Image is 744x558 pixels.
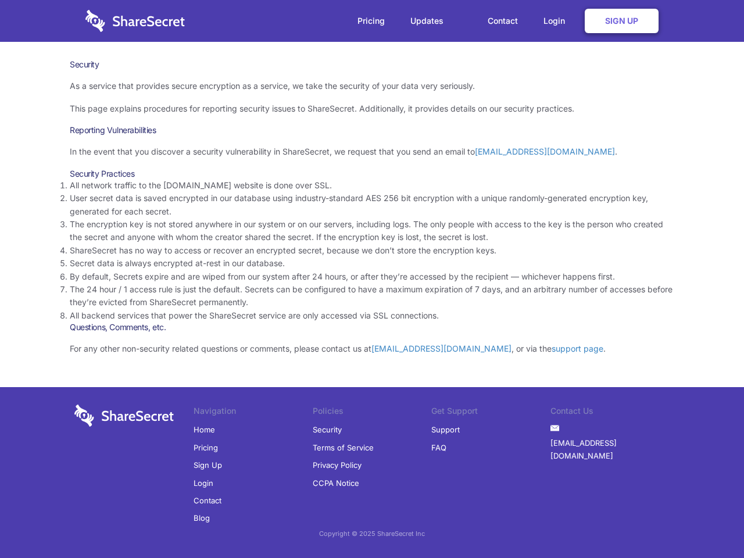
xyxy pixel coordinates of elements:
[346,3,396,39] a: Pricing
[194,456,222,474] a: Sign Up
[70,80,674,92] p: As a service that provides secure encryption as a service, we take the security of your data very...
[313,421,342,438] a: Security
[70,218,674,244] li: The encryption key is not stored anywhere in our system or on our servers, including logs. The on...
[74,405,174,427] img: logo-wordmark-white-trans-d4663122ce5f474addd5e946df7df03e33cb6a1c49d2221995e7729f52c070b2.svg
[70,342,674,355] p: For any other non-security related questions or comments, please contact us at , or via the .
[313,456,362,474] a: Privacy Policy
[585,9,659,33] a: Sign Up
[70,59,674,70] h1: Security
[70,309,674,322] li: All backend services that power the ShareSecret service are only accessed via SSL connections.
[552,344,603,353] a: support page
[550,405,670,421] li: Contact Us
[85,10,185,32] img: logo-wordmark-white-trans-d4663122ce5f474addd5e946df7df03e33cb6a1c49d2221995e7729f52c070b2.svg
[431,405,550,421] li: Get Support
[313,439,374,456] a: Terms of Service
[194,492,221,509] a: Contact
[313,474,359,492] a: CCPA Notice
[550,434,670,465] a: [EMAIL_ADDRESS][DOMAIN_NAME]
[70,270,674,283] li: By default, Secrets expire and are wiped from our system after 24 hours, or after they’re accesse...
[194,421,215,438] a: Home
[70,102,674,115] p: This page explains procedures for reporting security issues to ShareSecret. Additionally, it prov...
[475,146,615,156] a: [EMAIL_ADDRESS][DOMAIN_NAME]
[431,421,460,438] a: Support
[70,244,674,257] li: ShareSecret has no way to access or recover an encrypted secret, because we don’t store the encry...
[532,3,582,39] a: Login
[313,405,432,421] li: Policies
[70,125,674,135] h3: Reporting Vulnerabilities
[371,344,512,353] a: [EMAIL_ADDRESS][DOMAIN_NAME]
[194,439,218,456] a: Pricing
[70,283,674,309] li: The 24 hour / 1 access rule is just the default. Secrets can be configured to have a maximum expi...
[194,509,210,527] a: Blog
[194,405,313,421] li: Navigation
[70,169,674,179] h3: Security Practices
[476,3,530,39] a: Contact
[70,322,674,332] h3: Questions, Comments, etc.
[431,439,446,456] a: FAQ
[70,192,674,218] li: User secret data is saved encrypted in our database using industry-standard AES 256 bit encryptio...
[194,474,213,492] a: Login
[70,145,674,158] p: In the event that you discover a security vulnerability in ShareSecret, we request that you send ...
[70,179,674,192] li: All network traffic to the [DOMAIN_NAME] website is done over SSL.
[70,257,674,270] li: Secret data is always encrypted at-rest in our database.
